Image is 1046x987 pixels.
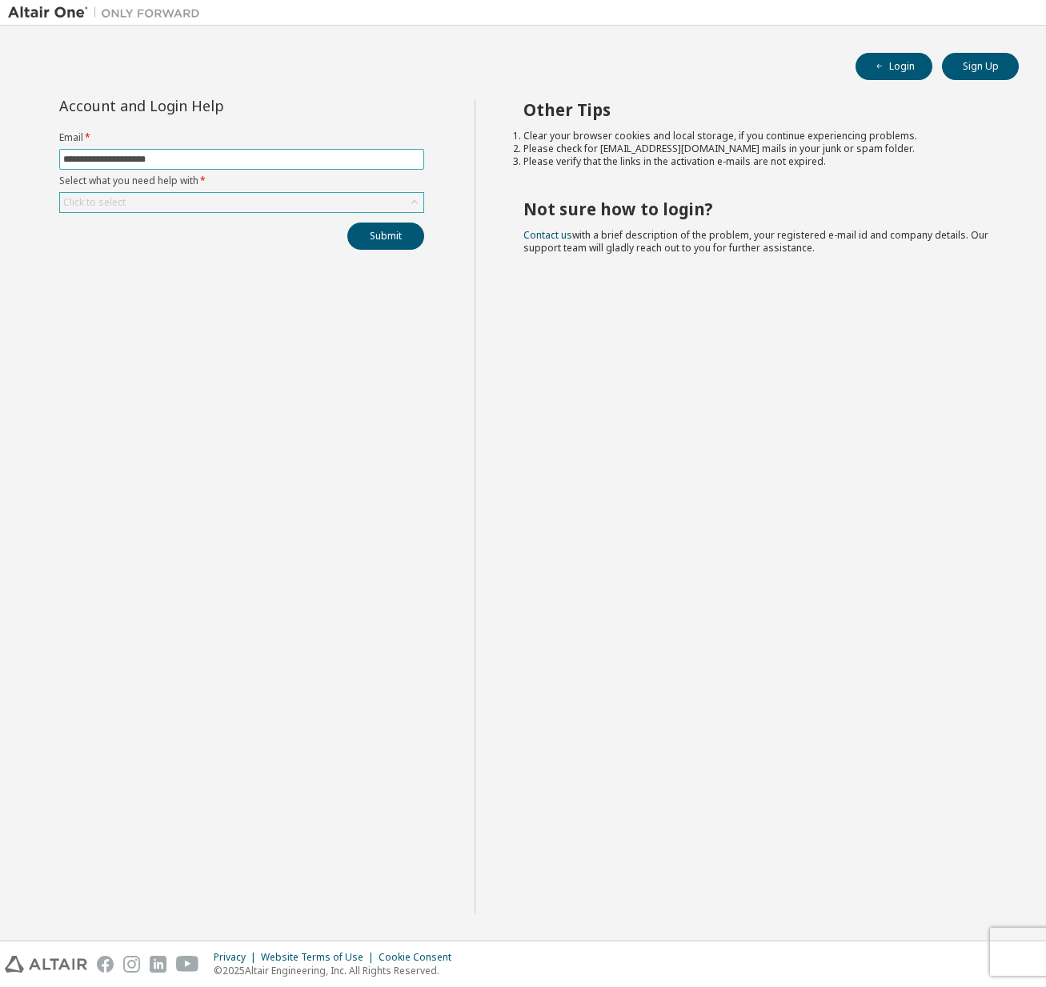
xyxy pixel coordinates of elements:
[5,956,87,973] img: altair_logo.svg
[523,99,990,120] h2: Other Tips
[59,131,424,144] label: Email
[942,53,1019,80] button: Sign Up
[523,142,990,155] li: Please check for [EMAIL_ADDRESS][DOMAIN_NAME] mails in your junk or spam folder.
[261,951,379,964] div: Website Terms of Use
[347,223,424,250] button: Submit
[523,155,990,168] li: Please verify that the links in the activation e-mails are not expired.
[59,99,351,112] div: Account and Login Help
[97,956,114,973] img: facebook.svg
[523,228,572,242] a: Contact us
[8,5,208,21] img: Altair One
[523,228,988,255] span: with a brief description of the problem, your registered e-mail id and company details. Our suppo...
[379,951,461,964] div: Cookie Consent
[63,196,126,209] div: Click to select
[523,199,990,219] h2: Not sure how to login?
[150,956,166,973] img: linkedin.svg
[214,964,461,977] p: © 2025 Altair Engineering, Inc. All Rights Reserved.
[176,956,199,973] img: youtube.svg
[214,951,261,964] div: Privacy
[60,193,423,212] div: Click to select
[856,53,932,80] button: Login
[59,175,424,187] label: Select what you need help with
[123,956,140,973] img: instagram.svg
[523,130,990,142] li: Clear your browser cookies and local storage, if you continue experiencing problems.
